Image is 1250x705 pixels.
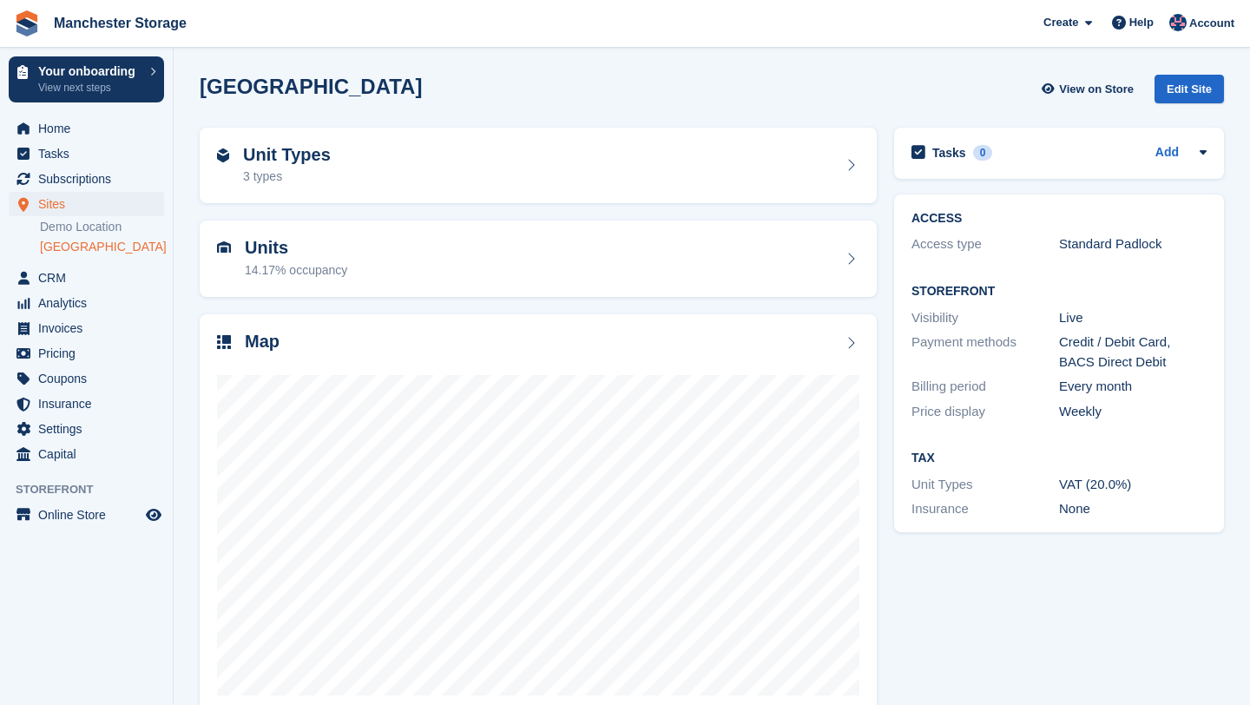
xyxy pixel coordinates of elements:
h2: Map [245,332,280,352]
h2: Tax [911,451,1207,465]
div: 3 types [243,168,331,186]
a: menu [9,142,164,166]
a: Demo Location [40,219,164,235]
span: Create [1043,14,1078,31]
p: View next steps [38,80,141,96]
div: Standard Padlock [1059,234,1207,254]
span: Subscriptions [38,167,142,191]
a: Edit Site [1155,75,1224,110]
span: CRM [38,266,142,290]
a: menu [9,167,164,191]
div: Every month [1059,377,1207,397]
a: menu [9,392,164,416]
span: Online Store [38,503,142,527]
a: Units 14.17% occupancy [200,221,877,297]
h2: Units [245,238,347,258]
div: 0 [973,145,993,161]
div: Billing period [911,377,1059,397]
div: Access type [911,234,1059,254]
img: unit-icn-7be61d7bf1b0ce9d3e12c5938cc71ed9869f7b940bace4675aadf7bd6d80202e.svg [217,241,231,254]
h2: Tasks [932,145,966,161]
img: unit-type-icn-2b2737a686de81e16bb02015468b77c625bbabd49415b5ef34ead5e3b44a266d.svg [217,148,229,162]
span: Analytics [38,291,142,315]
div: Insurance [911,499,1059,519]
a: View on Store [1039,75,1141,103]
a: Preview store [143,504,164,525]
a: menu [9,192,164,216]
div: Price display [911,402,1059,422]
div: Unit Types [911,475,1059,495]
span: Account [1189,15,1234,32]
div: Edit Site [1155,75,1224,103]
a: menu [9,503,164,527]
span: Coupons [38,366,142,391]
span: Help [1129,14,1154,31]
h2: [GEOGRAPHIC_DATA] [200,75,422,98]
span: Tasks [38,142,142,166]
a: menu [9,341,164,366]
a: menu [9,417,164,441]
div: Payment methods [911,333,1059,372]
span: Sites [38,192,142,216]
div: Credit / Debit Card, BACS Direct Debit [1059,333,1207,372]
a: menu [9,442,164,466]
a: Add [1155,143,1179,163]
a: menu [9,266,164,290]
span: Storefront [16,481,173,498]
span: View on Store [1059,81,1134,98]
a: menu [9,366,164,391]
img: stora-icon-8386f47178a22dfd0bd8f6a31ec36ba5ce8667c1dd55bd0f319d3a0aa187defe.svg [14,10,40,36]
p: Your onboarding [38,65,141,77]
a: menu [9,291,164,315]
a: Manchester Storage [47,9,194,37]
a: menu [9,316,164,340]
div: VAT (20.0%) [1059,475,1207,495]
span: Pricing [38,341,142,366]
h2: ACCESS [911,212,1207,226]
div: Live [1059,308,1207,328]
span: Settings [38,417,142,441]
span: Insurance [38,392,142,416]
a: Unit Types 3 types [200,128,877,204]
h2: Storefront [911,285,1207,299]
a: [GEOGRAPHIC_DATA] [40,239,164,255]
a: menu [9,116,164,141]
span: Home [38,116,142,141]
h2: Unit Types [243,145,331,165]
div: None [1059,499,1207,519]
div: 14.17% occupancy [245,261,347,280]
a: Your onboarding View next steps [9,56,164,102]
span: Invoices [38,316,142,340]
div: Weekly [1059,402,1207,422]
span: Capital [38,442,142,466]
div: Visibility [911,308,1059,328]
img: map-icn-33ee37083ee616e46c38cad1a60f524a97daa1e2b2c8c0bc3eb3415660979fc1.svg [217,335,231,349]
